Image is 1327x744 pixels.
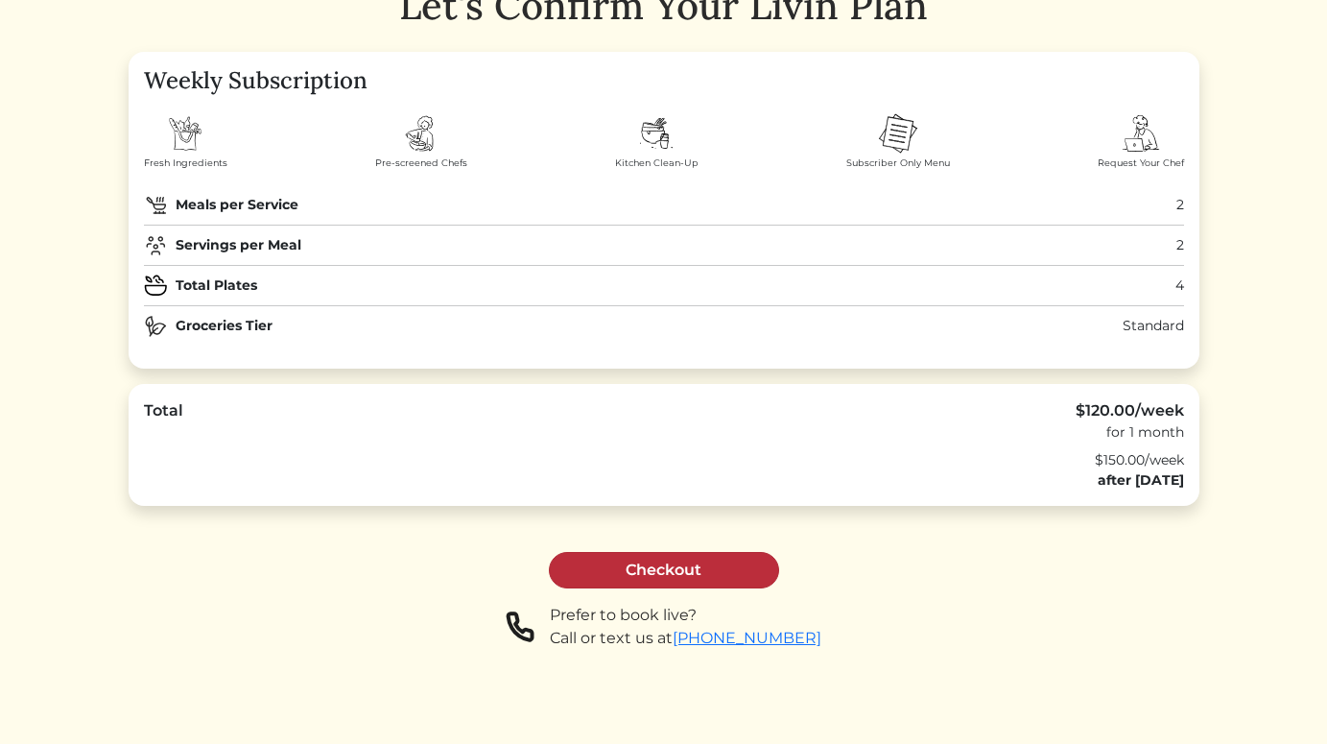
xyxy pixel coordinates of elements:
[144,450,1184,470] div: $150.00/week
[550,604,821,627] div: Prefer to book live?
[506,604,534,650] img: phone-a8f1853615f4955a6c6381654e1c0f7430ed919b147d78756318837811cda3a7.svg
[1176,195,1184,215] div: 2
[1076,399,1184,422] div: $120.00/week
[1098,156,1184,170] span: Request Your Chef
[1076,422,1184,443] div: for 1 month
[1123,316,1184,336] div: Standard
[176,195,298,215] strong: Meals per Service
[875,110,921,156] img: menu-2f35c4f96a4585effa3d08e608743c4cf839ddca9e71355e0d64a4205c697bf4.svg
[1118,110,1164,156] img: order-chef-services-326f08f44a6aa5e3920b69c4f720486849f38608855716721851c101076d58f1.svg
[176,235,301,255] strong: Servings per Meal
[1175,276,1184,296] div: 4
[398,110,444,156] img: chef-badb71c08a8f5ffc52cdcf2d2ad30fe731140de9f2fb1f8ce126cf7b01e74f51.svg
[550,627,821,650] div: Call or text us at
[1176,235,1184,255] div: 2
[144,67,1184,95] h4: Weekly Subscription
[176,276,257,296] strong: Total Plates
[144,314,168,338] img: natural-food-24e544fcef0d753ee7478663568a396ddfcde3812772f870894636ce272f7b23.svg
[615,156,699,170] span: Kitchen Clean-Up
[673,629,821,647] a: [PHONE_NUMBER]
[144,274,168,298] img: plate_medium_icon-e045dfd5cac101296ac37c6c512ae1b2bf7298469c6406fb320d813940e28050.svg
[1098,471,1184,489] strong: after [DATE]
[633,110,679,156] img: dishes-d6934137296c20fa1fbd2b863cbcc29b0ee9867785c1462d0468fec09d0b8e2d.svg
[549,552,779,588] a: Checkout
[846,156,950,170] span: Subscriber Only Menu
[144,399,183,443] div: Total
[162,110,208,156] img: shopping-bag-3fe9fdf43c70cd0f07ddb1d918fa50fd9965662e60047f57cd2cdb62210a911f.svg
[375,156,467,170] span: Pre-screened Chefs
[176,316,273,336] strong: Groceries Tier
[144,233,168,257] img: users-group-f3c9345611b1a2b1092ab9a4f439ac097d827a523e23c74d1db29542e094688d.svg
[144,156,227,170] span: Fresh Ingredients
[144,193,168,217] img: pan-03-22b2d27afe76b5b8ac93af3fa79042a073eb7c635289ef4c7fe901eadbf07da4.svg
